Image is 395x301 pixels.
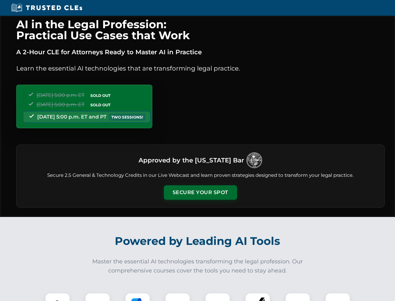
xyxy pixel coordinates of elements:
span: [DATE] 5:00 p.m. ET [37,102,84,108]
span: [DATE] 5:00 p.m. ET [37,92,84,98]
p: Secure 2.5 General & Technology Credits in our Live Webcast and learn proven strategies designed ... [24,172,377,179]
p: Learn the essential AI technologies that are transforming legal practice. [16,63,385,73]
span: SOLD OUT [88,92,113,99]
h3: Approved by the [US_STATE] Bar [139,155,244,166]
button: Secure Your Spot [164,185,237,200]
img: Logo [246,152,262,168]
img: Trusted CLEs [9,3,84,13]
h1: AI in the Legal Profession: Practical Use Cases that Work [16,19,385,41]
p: Master the essential AI technologies transforming the legal profession. Our comprehensive courses... [88,257,307,275]
h2: Powered by Leading AI Tools [24,230,371,252]
p: A 2-Hour CLE for Attorneys Ready to Master AI in Practice [16,47,385,57]
span: SOLD OUT [88,102,113,108]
